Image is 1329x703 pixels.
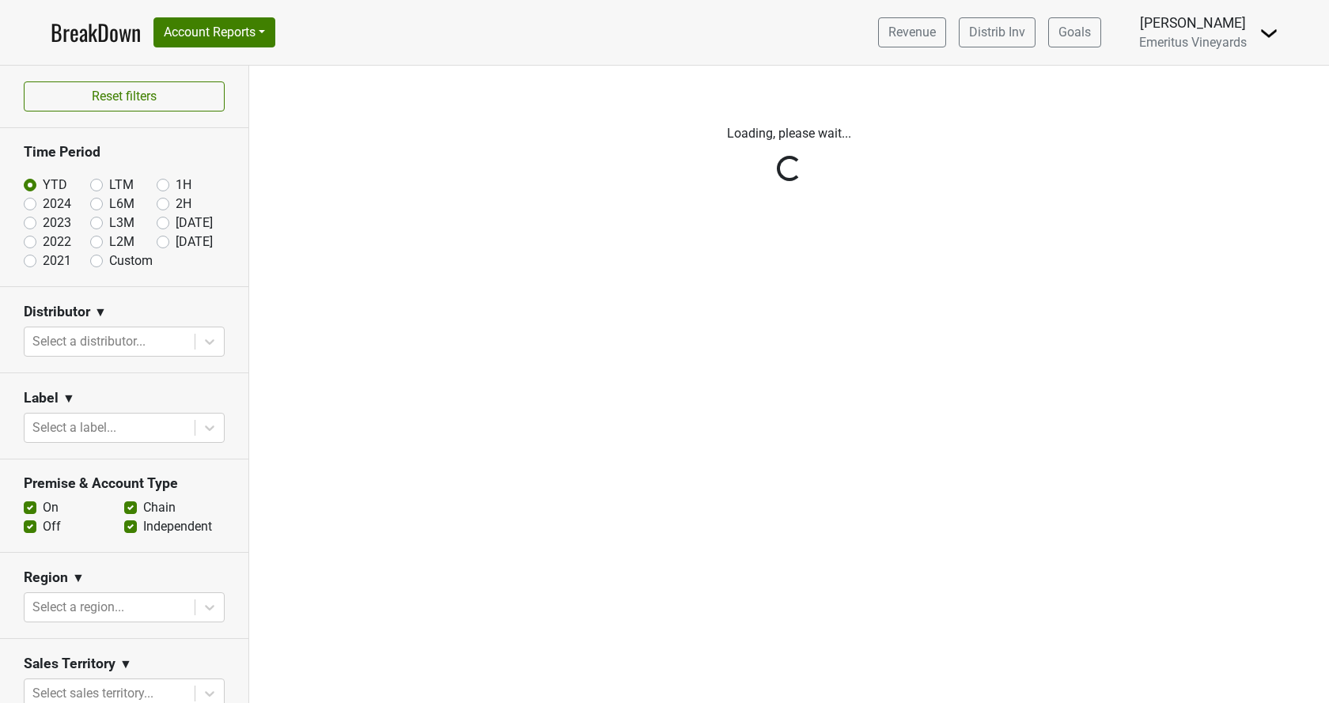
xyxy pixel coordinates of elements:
[959,17,1036,47] a: Distrib Inv
[1139,35,1247,50] span: Emeritus Vineyards
[1139,13,1247,33] div: [PERSON_NAME]
[51,16,141,49] a: BreakDown
[1048,17,1101,47] a: Goals
[878,17,946,47] a: Revenue
[350,124,1229,143] p: Loading, please wait...
[153,17,275,47] button: Account Reports
[1259,24,1278,43] img: Dropdown Menu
